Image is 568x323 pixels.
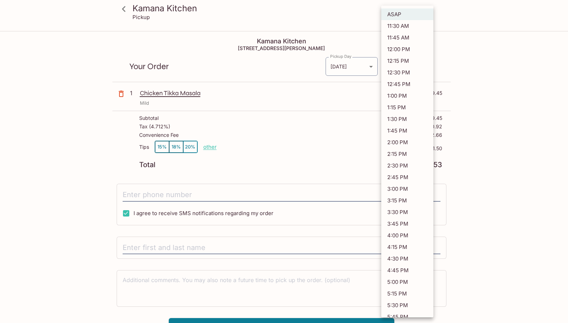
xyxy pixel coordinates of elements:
[381,253,433,264] li: 4:30 PM
[381,218,433,230] li: 3:45 PM
[381,67,433,78] li: 12:30 PM
[381,20,433,32] li: 11:30 AM
[381,148,433,160] li: 2:15 PM
[381,160,433,171] li: 2:30 PM
[381,90,433,102] li: 1:00 PM
[381,171,433,183] li: 2:45 PM
[381,206,433,218] li: 3:30 PM
[381,32,433,43] li: 11:45 AM
[381,55,433,67] li: 12:15 PM
[381,183,433,195] li: 3:00 PM
[381,230,433,241] li: 4:00 PM
[381,311,433,323] li: 5:45 PM
[381,195,433,206] li: 3:15 PM
[381,125,433,136] li: 1:45 PM
[381,102,433,113] li: 1:15 PM
[381,136,433,148] li: 2:00 PM
[381,113,433,125] li: 1:30 PM
[381,43,433,55] li: 12:00 PM
[381,8,433,20] li: ASAP
[381,78,433,90] li: 12:45 PM
[381,276,433,288] li: 5:00 PM
[381,264,433,276] li: 4:45 PM
[381,299,433,311] li: 5:30 PM
[381,288,433,299] li: 5:15 PM
[381,241,433,253] li: 4:15 PM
